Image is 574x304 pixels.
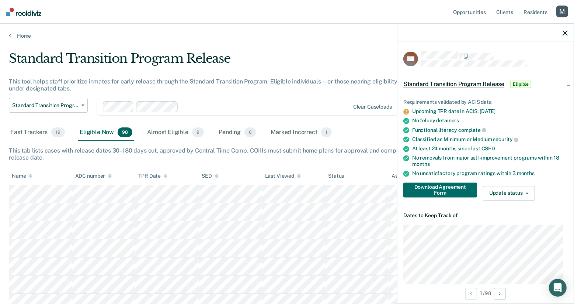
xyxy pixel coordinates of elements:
span: detainers [436,117,459,123]
div: Upcoming TPR date in ACIS: [DATE] [412,108,568,115]
div: Eligible Now [78,124,134,141]
div: TPR Date [138,173,167,179]
div: Standard Transition Program Release [9,51,439,72]
span: 19 [51,127,65,137]
button: Update status [483,186,535,201]
span: 98 [118,127,132,137]
div: Pending [217,124,257,141]
div: Name [12,173,32,179]
dt: Dates to Keep Track of [403,212,568,219]
div: SED [202,173,219,179]
a: Navigate to form link [403,182,480,197]
button: Next Opportunity [494,288,506,300]
div: Clear caseloads [353,104,392,110]
button: Download Agreement Form [403,182,477,197]
button: Previous Opportunity [465,288,477,300]
div: No unsatisfactory program ratings within 3 [412,170,568,177]
div: Functional literacy [412,127,568,133]
div: No felony [412,117,568,124]
span: CSED [481,146,495,152]
div: Classified as Minimum or Medium [412,136,568,143]
div: At least 24 months since last [412,146,568,152]
span: Standard Transition Program Release [403,81,504,88]
span: months [517,170,535,176]
span: complete [458,127,486,133]
span: Eligible [510,81,531,88]
div: Fast Trackers [9,124,66,141]
a: Home [9,33,565,39]
div: ADC number [75,173,112,179]
span: Standard Transition Program Release [12,102,79,109]
span: 1 [321,127,332,137]
div: Status [328,173,344,179]
span: 9 [192,127,204,137]
img: Recidiviz [6,8,41,16]
div: 1 / 98 [397,284,574,303]
div: Requirements validated by ACIS data [403,99,568,106]
div: Almost Eligible [146,124,205,141]
span: 0 [244,127,256,137]
div: Open Intercom Messenger [549,279,567,297]
div: This tool helps staff prioritize inmates for early release through the Standard Transition Progra... [9,78,439,92]
span: months [412,161,430,167]
div: Standard Transition Program ReleaseEligible [397,73,574,96]
div: No removals from major self-improvement programs within 18 [412,155,568,168]
span: security [493,137,519,143]
div: Assigned to [392,173,426,179]
div: Marked Incorrect [269,124,333,141]
div: Last Viewed [265,173,301,179]
div: This tab lists cases with release dates 30–180 days out, approved by Central Time Comp. COIIIs mu... [9,147,565,161]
